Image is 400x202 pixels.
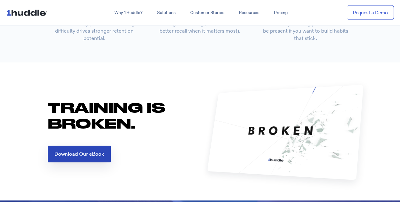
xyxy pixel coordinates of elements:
a: Download Our eBook [48,146,111,162]
a: Solutions [150,7,183,18]
span: Download Our eBook [54,151,104,157]
a: Customer Stories [183,7,232,18]
a: Request a Demo [347,5,394,20]
img: ... [6,7,50,18]
h2: Training is Broken. [48,100,200,131]
a: Pricing [267,7,295,18]
p: Research proves that struggle is critical to the learning process. Increasing difficulty drives s... [48,13,141,42]
a: Why 1Huddle? [107,7,150,18]
a: Resources [232,7,267,18]
p: [MEDICAL_DATA] is a powerful driver of the memory building process. It must be present if you wan... [259,13,352,42]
